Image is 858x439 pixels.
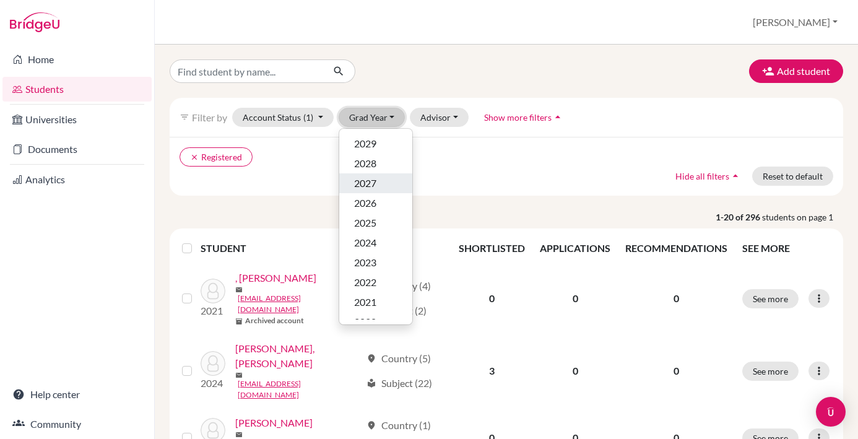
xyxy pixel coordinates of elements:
[675,171,729,181] span: Hide all filters
[532,263,618,334] td: 0
[192,111,227,123] span: Filter by
[2,107,152,132] a: Universities
[366,354,376,363] span: location_on
[238,378,361,401] a: [EMAIL_ADDRESS][DOMAIN_NAME]
[749,59,843,83] button: Add student
[180,112,189,122] i: filter_list
[354,255,376,270] span: 2023
[238,293,361,315] a: [EMAIL_ADDRESS][DOMAIN_NAME]
[354,235,376,250] span: 2024
[532,334,618,408] td: 0
[484,112,552,123] span: Show more filters
[235,415,313,430] a: [PERSON_NAME]
[235,372,243,379] span: mail
[2,77,152,102] a: Students
[552,111,564,123] i: arrow_drop_up
[354,156,376,171] span: 2028
[303,112,313,123] span: (1)
[354,315,376,329] span: 2020
[625,291,727,306] p: 0
[366,378,376,388] span: local_library
[451,334,532,408] td: 3
[354,196,376,211] span: 2026
[354,176,376,191] span: 2027
[474,108,574,127] button: Show more filtersarrow_drop_up
[180,147,253,167] button: clearRegistered
[170,59,323,83] input: Find student by name...
[2,47,152,72] a: Home
[201,303,225,318] p: 2021
[665,167,752,186] button: Hide all filtersarrow_drop_up
[451,233,532,263] th: SHORTLISTED
[201,233,359,263] th: STUDENT
[339,233,412,253] button: 2024
[742,289,799,308] button: See more
[339,154,412,173] button: 2028
[339,272,412,292] button: 2022
[366,418,431,433] div: Country (1)
[339,193,412,213] button: 2026
[10,12,59,32] img: Bridge-U
[201,279,225,303] img: , Sharanya
[532,233,618,263] th: APPLICATIONS
[752,167,833,186] button: Reset to default
[354,215,376,230] span: 2025
[451,263,532,334] td: 0
[618,233,735,263] th: RECOMMENDATIONS
[762,211,843,224] span: students on page 1
[339,213,412,233] button: 2025
[235,431,243,438] span: mail
[235,341,361,371] a: [PERSON_NAME], [PERSON_NAME]
[339,292,412,312] button: 2021
[339,253,412,272] button: 2023
[339,173,412,193] button: 2027
[339,312,412,332] button: 2020
[339,134,412,154] button: 2029
[190,153,199,162] i: clear
[2,167,152,192] a: Analytics
[339,128,413,325] div: Grad Year
[201,351,225,376] img: Abigael Ompusunggu, Grace
[625,363,727,378] p: 0
[747,11,843,34] button: [PERSON_NAME]
[742,362,799,381] button: See more
[816,397,846,427] div: Open Intercom Messenger
[2,412,152,437] a: Community
[339,108,405,127] button: Grad Year
[2,382,152,407] a: Help center
[235,271,316,285] a: , [PERSON_NAME]
[232,108,334,127] button: Account Status(1)
[410,108,469,127] button: Advisor
[366,376,432,391] div: Subject (22)
[729,170,742,182] i: arrow_drop_up
[235,318,243,325] span: inventory_2
[366,351,431,366] div: Country (5)
[716,211,762,224] strong: 1-20 of 296
[735,233,838,263] th: SEE MORE
[245,315,304,326] b: Archived account
[366,420,376,430] span: location_on
[201,376,225,391] p: 2024
[2,137,152,162] a: Documents
[354,136,376,151] span: 2029
[354,295,376,310] span: 2021
[354,275,376,290] span: 2022
[235,286,243,293] span: mail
